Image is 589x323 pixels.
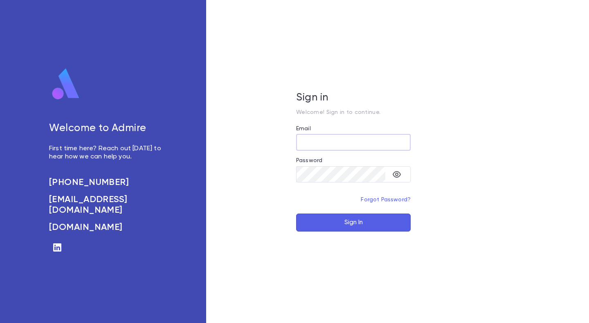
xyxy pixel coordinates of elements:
button: toggle password visibility [389,166,405,183]
a: Forgot Password? [361,197,411,203]
h5: Welcome to Admire [49,123,170,135]
a: [DOMAIN_NAME] [49,222,170,233]
label: Password [296,157,322,164]
p: First time here? Reach out [DATE] to hear how we can help you. [49,145,170,161]
p: Welcome! Sign in to continue. [296,109,411,116]
a: [PHONE_NUMBER] [49,177,170,188]
img: logo [49,68,83,100]
h5: Sign in [296,92,411,104]
a: [EMAIL_ADDRESS][DOMAIN_NAME] [49,194,170,216]
label: Email [296,125,311,132]
button: Sign In [296,214,411,232]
